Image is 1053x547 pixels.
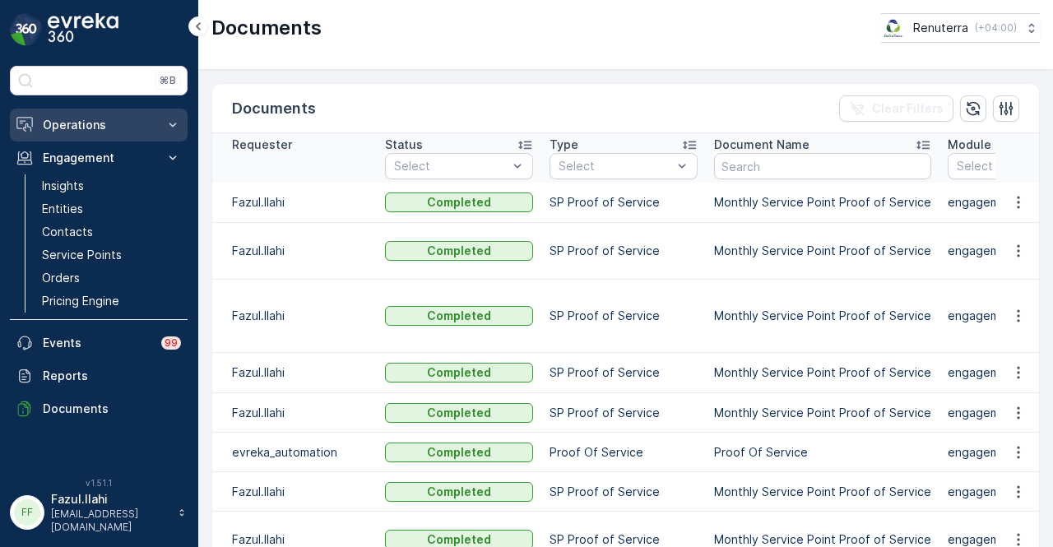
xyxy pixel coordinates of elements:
p: 99 [165,336,178,350]
p: SP Proof of Service [550,308,698,324]
p: Orders [42,270,80,286]
button: Completed [385,241,533,261]
p: evreka_automation [232,444,369,461]
p: Select [559,158,672,174]
p: Entities [42,201,83,217]
p: Monthly Service Point Proof of Service [714,484,931,500]
div: FF [14,499,40,526]
button: Completed [385,443,533,462]
button: Completed [385,482,533,502]
p: Monthly Service Point Proof of Service [714,308,931,324]
p: ( +04:00 ) [975,21,1017,35]
button: Completed [385,363,533,382]
p: SP Proof of Service [550,243,698,259]
p: Monthly Service Point Proof of Service [714,405,931,421]
p: SP Proof of Service [550,405,698,421]
p: Events [43,335,151,351]
img: logo_dark-DEwI_e13.png [48,13,118,46]
a: Documents [10,392,188,425]
p: Module [948,137,991,153]
p: ⌘B [160,74,176,87]
p: Contacts [42,224,93,240]
p: Completed [427,484,491,500]
p: Renuterra [913,20,968,36]
p: Completed [427,194,491,211]
button: Clear Filters [839,95,953,122]
input: Search [714,153,931,179]
a: Pricing Engine [35,290,188,313]
p: SP Proof of Service [550,364,698,381]
a: Reports [10,359,188,392]
a: Entities [35,197,188,220]
p: Fazul.Ilahi [232,194,369,211]
span: v 1.51.1 [10,478,188,488]
p: Completed [427,444,491,461]
p: Documents [211,15,322,41]
p: Completed [427,308,491,324]
p: Documents [232,97,316,120]
p: Select [394,158,508,174]
p: Completed [427,405,491,421]
p: Proof Of Service [714,444,931,461]
p: Operations [43,117,155,133]
button: Completed [385,306,533,326]
p: Insights [42,178,84,194]
p: Fazul.Ilahi [232,364,369,381]
button: Engagement [10,141,188,174]
a: Insights [35,174,188,197]
p: Type [550,137,578,153]
p: Document Name [714,137,809,153]
a: Orders [35,267,188,290]
p: Clear Filters [872,100,944,117]
p: Fazul.Ilahi [232,405,369,421]
button: Completed [385,403,533,423]
p: Reports [43,368,181,384]
p: Monthly Service Point Proof of Service [714,243,931,259]
p: Monthly Service Point Proof of Service [714,364,931,381]
p: Fazul.Ilahi [51,491,169,508]
p: Fazul.Ilahi [232,484,369,500]
a: Service Points [35,243,188,267]
p: Fazul.Ilahi [232,308,369,324]
p: SP Proof of Service [550,484,698,500]
p: Documents [43,401,181,417]
p: Requester [232,137,292,153]
p: SP Proof of Service [550,194,698,211]
p: Completed [427,243,491,259]
p: Service Points [42,247,122,263]
img: logo [10,13,43,46]
p: Proof Of Service [550,444,698,461]
p: Status [385,137,423,153]
button: FFFazul.Ilahi[EMAIL_ADDRESS][DOMAIN_NAME] [10,491,188,534]
button: Renuterra(+04:00) [881,13,1040,43]
a: Contacts [35,220,188,243]
a: Events99 [10,327,188,359]
p: [EMAIL_ADDRESS][DOMAIN_NAME] [51,508,169,534]
p: Completed [427,364,491,381]
p: Pricing Engine [42,293,119,309]
p: Fazul.Ilahi [232,243,369,259]
img: Screenshot_2024-07-26_at_13.33.01.png [881,19,907,37]
button: Completed [385,192,533,212]
button: Operations [10,109,188,141]
p: Monthly Service Point Proof of Service [714,194,931,211]
p: Engagement [43,150,155,166]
